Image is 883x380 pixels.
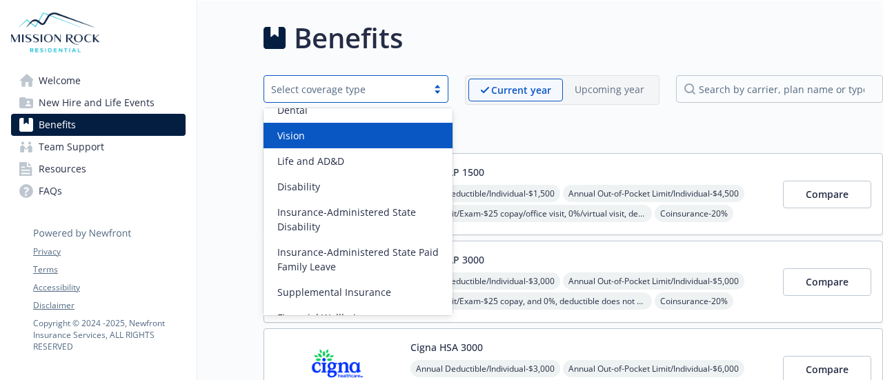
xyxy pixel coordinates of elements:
[33,299,185,312] a: Disclaimer
[783,181,871,208] button: Compare
[33,246,185,258] a: Privacy
[39,70,81,92] span: Welcome
[410,292,652,310] span: Office Visit/Exam - $25 copay, and 0%, deductible does not apply
[806,363,849,376] span: Compare
[806,188,849,201] span: Compare
[11,92,186,114] a: New Hire and Life Events
[11,70,186,92] a: Welcome
[39,136,104,158] span: Team Support
[563,272,744,290] span: Annual Out-of-Pocket Limit/Individual - $5,000
[277,179,320,194] span: Disability
[655,205,733,222] span: Coinsurance - 20%
[783,268,871,296] button: Compare
[277,128,305,143] span: Vision
[277,103,308,117] span: Dental
[563,360,744,377] span: Annual Out-of-Pocket Limit/Individual - $6,000
[11,114,186,136] a: Benefits
[294,17,403,59] h1: Benefits
[39,158,86,180] span: Resources
[39,92,155,114] span: New Hire and Life Events
[410,205,652,222] span: Office Visit/Exam - $25 copay/office visit, 0%/virtual visit, deductible does not apply
[11,180,186,202] a: FAQs
[806,275,849,288] span: Compare
[277,285,391,299] span: Supplemental Insurance
[676,75,883,103] input: search by carrier, plan name or type
[277,245,444,274] span: Insurance-Administered State Paid Family Leave
[277,205,444,234] span: Insurance-Administered State Disability
[410,272,560,290] span: Annual Deductible/Individual - $3,000
[410,340,483,354] button: Cigna HSA 3000
[264,121,883,142] h2: Medical
[563,185,744,202] span: Annual Out-of-Pocket Limit/Individual - $4,500
[410,360,560,377] span: Annual Deductible/Individual - $3,000
[277,154,344,168] span: Life and AD&D
[33,281,185,294] a: Accessibility
[11,136,186,158] a: Team Support
[655,292,733,310] span: Coinsurance - 20%
[563,79,656,101] span: Upcoming year
[33,317,185,352] p: Copyright © 2024 - 2025 , Newfront Insurance Services, ALL RIGHTS RESERVED
[39,180,62,202] span: FAQs
[39,114,76,136] span: Benefits
[33,263,185,276] a: Terms
[11,158,186,180] a: Resources
[271,82,420,97] div: Select coverage type
[575,82,644,97] p: Upcoming year
[277,310,368,325] span: Financial Wellbeing
[491,83,551,97] p: Current year
[410,185,560,202] span: Annual Deductible/Individual - $1,500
